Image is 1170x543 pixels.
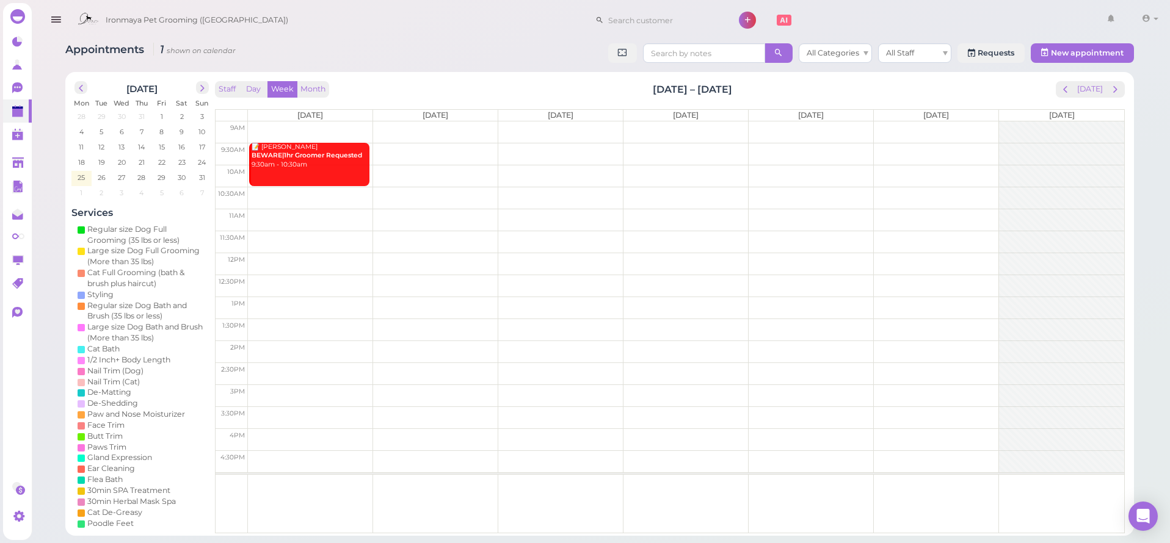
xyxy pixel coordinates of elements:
[222,322,245,329] span: 1:30pm
[807,48,859,57] span: All Categories
[87,343,120,354] div: Cat Bath
[198,172,206,183] span: 31
[79,187,84,198] span: 1
[95,99,107,107] span: Tue
[178,187,185,198] span: 6
[673,110,699,120] span: [DATE]
[923,110,949,120] span: [DATE]
[643,43,765,63] input: Search by notes
[87,267,206,289] div: Cat Full Grooming (bath & brush plus haircut)
[220,453,245,461] span: 4:30pm
[71,207,212,218] h4: Services
[114,99,129,107] span: Wed
[106,3,288,37] span: Ironmaya Pet Grooming ([GEOGRAPHIC_DATA])
[97,157,106,168] span: 19
[176,99,187,107] span: Sat
[87,322,206,343] div: Large size Dog Bath and Brush (More than 35 lbs)
[157,157,167,168] span: 22
[221,365,245,373] span: 2:30pm
[137,157,146,168] span: 21
[87,442,126,453] div: Paws Trim
[137,142,146,153] span: 14
[1128,502,1158,531] div: Open Intercom Messenger
[227,168,245,176] span: 10am
[87,496,176,507] div: 30min Herbal Mask Spa
[87,431,123,442] div: Butt Trim
[195,99,208,107] span: Sun
[138,187,145,198] span: 4
[196,81,209,94] button: next
[76,172,86,183] span: 25
[76,111,87,122] span: 28
[197,157,207,168] span: 24
[158,126,165,137] span: 8
[297,110,323,120] span: [DATE]
[251,143,369,170] div: 📝 [PERSON_NAME] 9:30am - 10:30am
[153,43,236,56] i: 1
[230,431,245,439] span: 4pm
[78,126,85,137] span: 4
[158,142,166,153] span: 15
[98,187,104,198] span: 2
[177,142,186,153] span: 16
[74,99,89,107] span: Mon
[215,81,239,98] button: Staff
[252,151,362,159] b: BEWARE|1hr Groomer Requested
[77,157,86,168] span: 18
[230,343,245,351] span: 2pm
[231,300,245,307] span: 1pm
[87,376,140,387] div: Nail Trim (Cat)
[1031,43,1134,63] button: New appointment
[167,46,236,55] small: shown on calendar
[178,126,185,137] span: 9
[159,111,164,122] span: 1
[87,387,131,398] div: De-Matting
[179,111,185,122] span: 2
[221,409,245,417] span: 3:30pm
[96,111,107,122] span: 29
[230,387,245,395] span: 3pm
[126,81,158,95] h2: [DATE]
[78,142,85,153] span: 11
[118,126,125,137] span: 6
[139,126,145,137] span: 7
[96,172,107,183] span: 26
[798,110,824,120] span: [DATE]
[548,110,573,120] span: [DATE]
[87,224,206,246] div: Regular size Dog Full Grooming (35 lbs or less)
[87,507,142,518] div: Cat De-Greasy
[423,110,448,120] span: [DATE]
[1051,48,1124,57] span: New appointment
[136,99,148,107] span: Thu
[87,485,170,496] div: 30min SPA Treatment
[198,142,206,153] span: 17
[176,172,187,183] span: 30
[137,111,146,122] span: 31
[87,420,125,431] div: Face Trim
[177,157,187,168] span: 23
[199,187,205,198] span: 7
[1056,81,1075,98] button: prev
[65,43,147,56] span: Appointments
[87,409,185,420] div: Paw and Nose Moisturizer
[117,172,126,183] span: 27
[117,111,127,122] span: 30
[197,126,206,137] span: 10
[957,43,1025,63] a: Requests
[87,289,114,300] div: Styling
[87,398,138,409] div: De-Shedding
[230,124,245,132] span: 9am
[87,300,206,322] div: Regular size Dog Bath and Brush (35 lbs or less)
[97,142,106,153] span: 12
[87,365,144,376] div: Nail Trim (Dog)
[1074,81,1106,98] button: [DATE]
[229,212,245,220] span: 11am
[98,126,104,137] span: 5
[118,187,125,198] span: 3
[239,81,268,98] button: Day
[267,81,297,98] button: Week
[220,234,245,242] span: 11:30am
[117,157,127,168] span: 20
[87,354,170,365] div: 1/2 Inch+ Body Length
[156,172,167,183] span: 29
